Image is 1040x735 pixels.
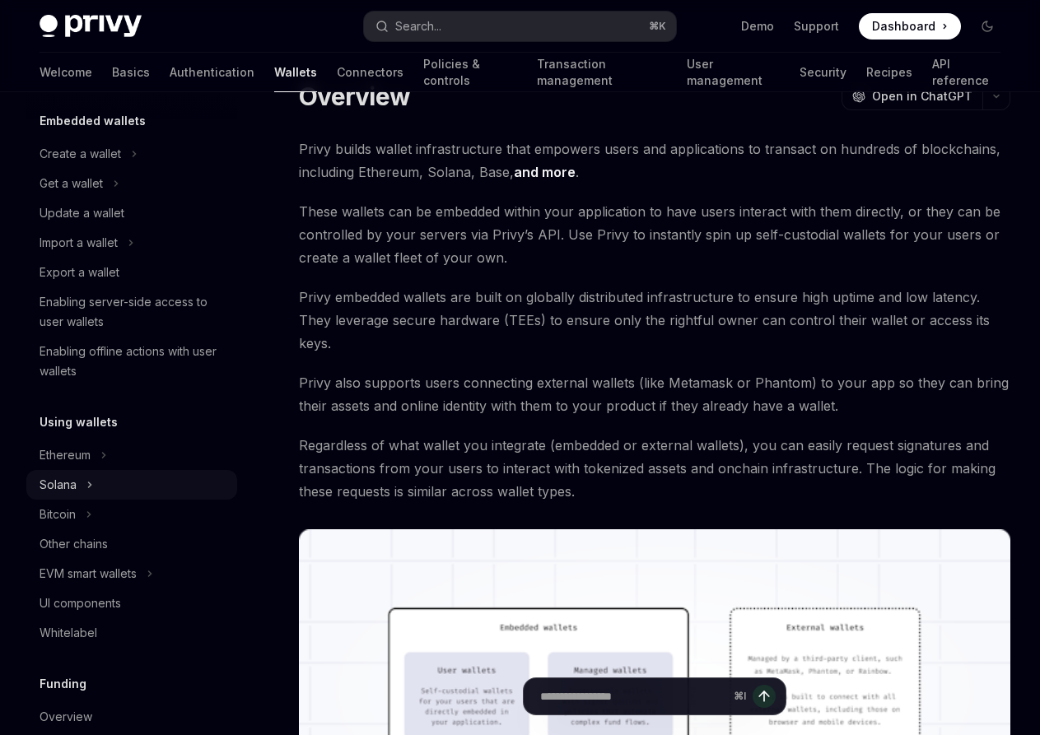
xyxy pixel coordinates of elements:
[40,174,103,193] div: Get a wallet
[26,470,237,500] button: Toggle Solana section
[40,15,142,38] img: dark logo
[40,534,108,554] div: Other chains
[299,286,1010,355] span: Privy embedded wallets are built on globally distributed infrastructure to ensure high uptime and...
[687,53,779,92] a: User management
[299,81,410,111] h1: Overview
[299,137,1010,184] span: Privy builds wallet infrastructure that empowers users and applications to transact on hundreds o...
[26,228,237,258] button: Toggle Import a wallet section
[26,258,237,287] a: Export a wallet
[40,707,92,727] div: Overview
[274,53,317,92] a: Wallets
[40,144,121,164] div: Create a wallet
[26,559,237,588] button: Toggle EVM smart wallets section
[26,618,237,648] a: Whitelabel
[40,233,118,253] div: Import a wallet
[40,111,146,131] h5: Embedded wallets
[794,18,839,35] a: Support
[40,445,91,465] div: Ethereum
[932,53,1000,92] a: API reference
[40,593,121,613] div: UI components
[40,475,77,495] div: Solana
[741,18,774,35] a: Demo
[395,16,441,36] div: Search...
[842,82,982,110] button: Open in ChatGPT
[26,169,237,198] button: Toggle Get a wallet section
[26,500,237,529] button: Toggle Bitcoin section
[872,18,935,35] span: Dashboard
[26,287,237,337] a: Enabling server-side access to user wallets
[26,337,237,386] a: Enabling offline actions with user wallets
[364,12,675,41] button: Open search
[866,53,912,92] a: Recipes
[974,13,1000,40] button: Toggle dark mode
[423,53,517,92] a: Policies & controls
[40,505,76,524] div: Bitcoin
[26,198,237,228] a: Update a wallet
[170,53,254,92] a: Authentication
[26,529,237,559] a: Other chains
[800,53,846,92] a: Security
[649,20,666,33] span: ⌘ K
[514,164,576,181] a: and more
[753,685,776,708] button: Send message
[859,13,961,40] a: Dashboard
[26,588,237,618] a: UI components
[299,434,1010,503] span: Regardless of what wallet you integrate (embedded or external wallets), you can easily request si...
[872,88,972,105] span: Open in ChatGPT
[40,342,227,381] div: Enabling offline actions with user wallets
[40,263,119,282] div: Export a wallet
[40,623,97,643] div: Whitelabel
[26,139,237,169] button: Toggle Create a wallet section
[26,702,237,732] a: Overview
[537,53,667,92] a: Transaction management
[40,53,92,92] a: Welcome
[40,564,137,584] div: EVM smart wallets
[112,53,150,92] a: Basics
[40,674,86,694] h5: Funding
[40,203,124,223] div: Update a wallet
[540,678,727,714] input: Ask a question...
[299,200,1010,269] span: These wallets can be embedded within your application to have users interact with them directly, ...
[40,412,118,432] h5: Using wallets
[26,440,237,470] button: Toggle Ethereum section
[337,53,403,92] a: Connectors
[40,292,227,332] div: Enabling server-side access to user wallets
[299,371,1010,417] span: Privy also supports users connecting external wallets (like Metamask or Phantom) to your app so t...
